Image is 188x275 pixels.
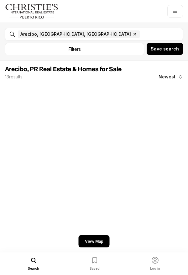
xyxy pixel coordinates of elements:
button: filters [5,43,144,55]
span: filters [69,46,81,52]
img: logo [5,4,59,19]
button: Newest [155,71,187,83]
span: Save search [151,46,179,51]
span: Search [28,266,39,271]
span: Arecibo, [GEOGRAPHIC_DATA], [GEOGRAPHIC_DATA] [20,32,131,37]
button: Saved [90,256,100,271]
button: View Map [79,235,110,247]
p: 13 results [5,74,23,79]
span: Arecibo, PR Real Estate & Homes for Sale [5,66,122,72]
span: Saved [90,266,100,271]
button: Search [28,256,39,271]
button: Save search [147,43,183,55]
span: Newest [159,74,175,79]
